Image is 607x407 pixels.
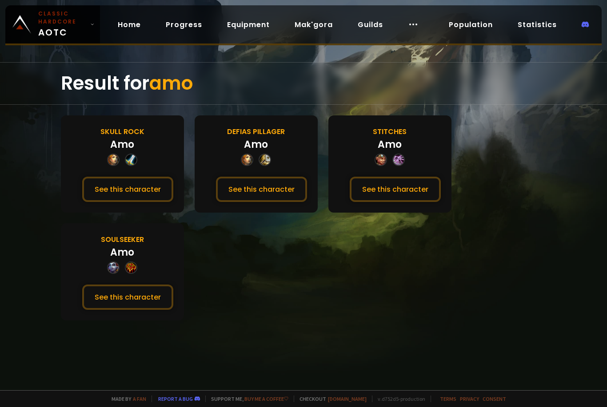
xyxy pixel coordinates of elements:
small: Classic Hardcore [38,10,87,26]
div: Skull Rock [100,126,144,137]
a: Classic HardcoreAOTC [5,5,100,43]
a: Population [442,16,500,34]
span: AOTC [38,10,87,39]
a: Guilds [351,16,390,34]
span: Checkout [294,395,367,402]
button: See this character [82,285,173,310]
a: Home [111,16,148,34]
div: Amo [110,137,134,152]
a: Privacy [460,395,479,402]
a: Report a bug [158,395,193,402]
span: Support me, [205,395,288,402]
div: Stitches [373,126,407,137]
a: Terms [440,395,456,402]
div: Soulseeker [101,234,144,245]
a: Statistics [511,16,564,34]
div: Defias Pillager [227,126,285,137]
a: [DOMAIN_NAME] [328,395,367,402]
span: v. d752d5 - production [372,395,425,402]
div: Amo [244,137,268,152]
a: Buy me a coffee [244,395,288,402]
span: amo [149,70,193,96]
a: Equipment [220,16,277,34]
div: Amo [110,245,134,260]
button: See this character [216,177,307,202]
button: See this character [350,177,441,202]
div: Result for [61,63,547,104]
a: Progress [159,16,209,34]
a: a fan [133,395,146,402]
div: Amo [378,137,402,152]
span: Made by [106,395,146,402]
a: Mak'gora [288,16,340,34]
a: Consent [483,395,506,402]
button: See this character [82,177,173,202]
